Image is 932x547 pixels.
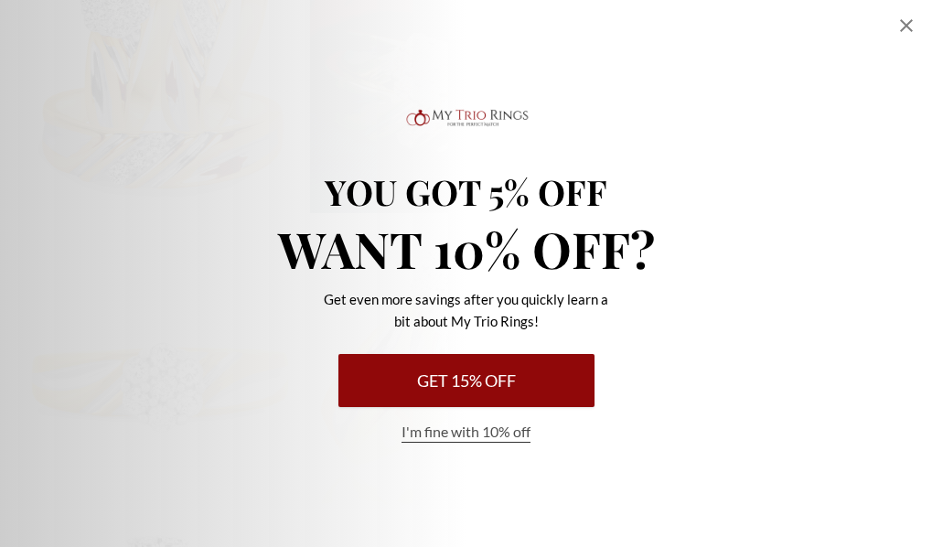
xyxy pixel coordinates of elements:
[247,224,686,273] p: Want 10% Off?
[402,105,530,131] img: Logo
[402,422,530,443] button: I'm fine with 10% off
[338,354,595,407] button: Get 15% Off
[247,175,686,209] p: You Got 5% Off
[895,15,917,37] div: Close popup
[320,288,613,332] p: Get even more savings after you quickly learn a bit about My Trio Rings!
